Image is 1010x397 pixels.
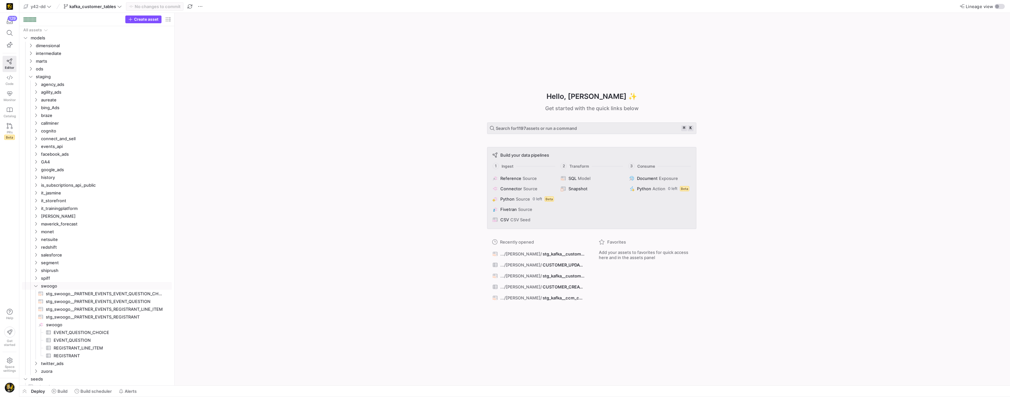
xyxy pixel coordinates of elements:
[5,316,14,320] span: Help
[22,367,172,375] div: Press SPACE to select this row.
[22,96,172,104] div: Press SPACE to select this row.
[41,174,171,181] span: history
[3,1,16,12] a: https://storage.googleapis.com/y42-prod-data-exchange/images/uAsz27BndGEK0hZWDFeOjoxA7jCwgK9jE472...
[22,42,172,49] div: Press SPACE to select this row.
[500,295,542,300] span: .../[PERSON_NAME]/
[599,250,691,260] span: Add your assets to favorites for quick access here and in the assets panel
[22,228,172,235] div: Press SPACE to select this row.
[41,96,171,104] span: aureate
[22,290,172,298] div: Press SPACE to select this row.
[46,321,171,329] span: swoogo​​​​​​​​
[628,174,692,182] button: DocumentExposure
[22,336,172,344] a: EVENT_QUESTION​​​​​​​​​
[22,336,172,344] div: Press SPACE to select this row.
[7,130,13,134] span: PRs
[22,189,172,197] div: Press SPACE to select this row.
[22,383,172,391] div: Press SPACE to select this row.
[5,82,14,86] span: Code
[41,135,171,142] span: connect_and_sell
[500,152,549,158] span: Build your data pipelines
[3,16,16,27] button: 129
[41,251,171,259] span: salesforce
[22,2,53,11] button: y42-dd
[22,181,172,189] div: Press SPACE to select this row.
[491,174,556,182] button: ReferenceSource
[41,151,171,158] span: facebook_ads
[41,282,171,290] span: swoogo
[22,313,172,321] a: stg_swoogo__PARTNER_EVENTS_REGISTRANT​​​​​​​​​​
[36,383,164,391] span: advertisement_source​​​​​​
[41,228,171,235] span: monet
[31,34,171,42] span: models
[41,127,171,135] span: cognito
[500,273,542,278] span: .../[PERSON_NAME]/
[69,4,116,9] span: kafka_customer_tables
[22,383,172,391] a: advertisement_source​​​​​​
[491,283,586,291] button: .../[PERSON_NAME]/CUSTOMER_CREATED_514895656
[543,262,584,267] span: CUSTOMER_UPDATED_1777880405
[22,251,172,259] div: Press SPACE to select this row.
[3,72,16,88] a: Code
[41,220,171,228] span: maverick_forecast
[22,104,172,111] div: Press SPACE to select this row.
[680,186,689,191] span: Beta
[22,329,172,336] div: Press SPACE to select this row.
[5,382,15,393] img: https://storage.googleapis.com/y42-prod-data-exchange/images/TkyYhdVHAhZk5dk8nd6xEeaFROCiqfTYinc7...
[543,273,584,278] span: stg_kafka__customer_created
[500,207,517,212] span: Fivetran
[22,212,172,220] div: Press SPACE to select this row.
[41,104,171,111] span: bing_Ads
[510,217,530,222] span: CSV Seed
[578,176,590,181] span: Model
[22,127,172,135] div: Press SPACE to select this row.
[6,3,13,10] img: https://storage.googleapis.com/y42-prod-data-exchange/images/uAsz27BndGEK0hZWDFeOjoxA7jCwgK9jE472...
[41,205,171,212] span: it_trainingplatform
[3,104,16,120] a: Catalog
[36,57,171,65] span: marts
[41,267,171,274] span: shiprush
[3,56,16,72] a: Editor
[22,142,172,150] div: Press SPACE to select this row.
[41,259,171,266] span: segment
[491,250,586,258] button: .../[PERSON_NAME]/stg_kafka__customer_updated
[41,81,171,88] span: agency_ads
[22,88,172,96] div: Press SPACE to select this row.
[500,284,542,289] span: .../[PERSON_NAME]/
[116,386,140,397] button: Alerts
[22,166,172,173] div: Press SPACE to select this row.
[41,182,171,189] span: is_subscriptions_api_public
[966,4,993,9] span: Lineage view
[637,176,658,181] span: Document
[516,196,530,202] span: Source
[46,306,164,313] span: stg_swoogo__PARTNER_EVENTS_REGISTRANT_LINE_ITEM​​​​​​​​​​
[22,329,172,336] a: EVENT_QUESTION_CHOICE​​​​​​​​​
[568,186,588,191] span: Snapshot
[22,360,172,367] div: Press SPACE to select this row.
[628,185,692,193] button: PythonAction0 leftBeta
[523,176,537,181] span: Source
[22,135,172,142] div: Press SPACE to select this row.
[3,365,16,372] span: Space settings
[22,158,172,166] div: Press SPACE to select this row.
[8,16,17,21] div: 129
[62,2,123,11] button: kafka_customer_tables
[491,216,556,224] button: CSVCSV Seed
[22,243,172,251] div: Press SPACE to select this row.
[22,173,172,181] div: Press SPACE to select this row.
[543,251,584,256] span: stg_kafka__customer_updated
[568,176,577,181] span: SQL
[22,34,172,42] div: Press SPACE to select this row.
[518,207,532,212] span: Source
[46,298,164,305] span: stg_swoogo__PARTNER_EVENTS_EVENT_QUESTION​​​​​​​​​​
[41,360,171,367] span: twitter_ads
[487,104,696,112] div: Get started with the quick links below
[22,375,172,383] div: Press SPACE to select this row.
[547,91,637,102] h1: Hello, [PERSON_NAME] ✨
[487,122,696,134] button: Search for1197assets or run a command⌘k
[80,389,112,394] span: Build scheduler
[22,150,172,158] div: Press SPACE to select this row.
[22,197,172,204] div: Press SPACE to select this row.
[22,235,172,243] div: Press SPACE to select this row.
[659,176,678,181] span: Exposure
[46,313,164,321] span: stg_swoogo__PARTNER_EVENTS_REGISTRANT​​​​​​​​​​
